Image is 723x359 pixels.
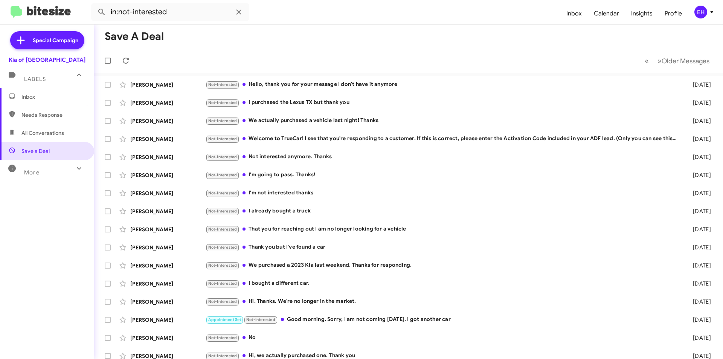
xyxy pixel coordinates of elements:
span: Not-Interested [208,245,237,250]
div: [DATE] [681,135,717,143]
div: [PERSON_NAME] [130,81,206,89]
span: All Conversations [21,129,64,137]
div: [PERSON_NAME] [130,316,206,324]
span: Not-Interested [246,317,275,322]
span: Not-Interested [208,136,237,141]
nav: Page navigation example [641,53,714,69]
a: Special Campaign [10,31,84,49]
span: More [24,169,40,176]
span: Inbox [21,93,85,101]
span: Labels [24,76,46,82]
div: [DATE] [681,208,717,215]
div: EH [694,6,707,18]
div: I'm going to pass. Thanks! [206,171,681,179]
div: [PERSON_NAME] [130,262,206,269]
div: Kia of [GEOGRAPHIC_DATA] [9,56,85,64]
div: Thank you but I've found a car [206,243,681,252]
div: [PERSON_NAME] [130,135,206,143]
div: That you for reaching out I am no longer looking for a vehicle [206,225,681,234]
div: [DATE] [681,334,717,342]
div: [PERSON_NAME] [130,298,206,306]
span: Not-Interested [208,191,237,196]
span: Appointment Set [208,317,241,322]
div: [DATE] [681,226,717,233]
span: » [657,56,662,66]
span: Older Messages [662,57,709,65]
div: [DATE] [681,189,717,197]
div: [DATE] [681,99,717,107]
div: [PERSON_NAME] [130,280,206,287]
div: [PERSON_NAME] [130,189,206,197]
a: Profile [659,3,688,24]
div: [DATE] [681,153,717,161]
div: [DATE] [681,81,717,89]
span: Save a Deal [21,147,50,155]
div: [DATE] [681,298,717,306]
div: [DATE] [681,171,717,179]
div: [DATE] [681,117,717,125]
div: [PERSON_NAME] [130,117,206,125]
div: We purchased a 2023 Kia last weekend. Thanks for responding. [206,261,681,270]
div: Welcome to TrueCar! I see that you're responding to a customer. If this is correct, please enter ... [206,134,681,143]
input: Search [91,3,249,21]
span: Not-Interested [208,209,237,214]
span: Not-Interested [208,263,237,268]
button: Previous [640,53,653,69]
div: [PERSON_NAME] [130,334,206,342]
div: [PERSON_NAME] [130,171,206,179]
h1: Save a Deal [105,31,164,43]
a: Insights [625,3,659,24]
span: Not-Interested [208,154,237,159]
span: Not-Interested [208,353,237,358]
div: [PERSON_NAME] [130,153,206,161]
div: No [206,333,681,342]
button: Next [653,53,714,69]
span: Needs Response [21,111,85,119]
div: [DATE] [681,316,717,324]
div: [PERSON_NAME] [130,226,206,233]
div: Hi. Thanks. We're no longer in the market. [206,297,681,306]
div: We actually purchased a vehicle last night! Thanks [206,116,681,125]
div: Hello, thank you for your message I don't have it anymore [206,80,681,89]
span: Not-Interested [208,227,237,232]
div: Not interested anymore. Thanks [206,153,681,161]
a: Inbox [560,3,588,24]
button: EH [688,6,715,18]
span: « [645,56,649,66]
span: Not-Interested [208,299,237,304]
div: [PERSON_NAME] [130,208,206,215]
div: I bought a different car. [206,279,681,288]
span: Not-Interested [208,335,237,340]
span: Not-Interested [208,173,237,177]
div: I purchased the Lexus TX but thank you [206,98,681,107]
span: Not-Interested [208,281,237,286]
div: [DATE] [681,280,717,287]
div: [DATE] [681,262,717,269]
div: I'm not interested thanks [206,189,681,197]
div: [PERSON_NAME] [130,244,206,251]
span: Special Campaign [33,37,78,44]
div: [DATE] [681,244,717,251]
div: Good morning. Sorry, I am not coming [DATE]. I got another car [206,315,681,324]
span: Not-Interested [208,100,237,105]
span: Not-Interested [208,118,237,123]
span: Not-Interested [208,82,237,87]
div: I already bought a truck [206,207,681,215]
a: Calendar [588,3,625,24]
div: [PERSON_NAME] [130,99,206,107]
